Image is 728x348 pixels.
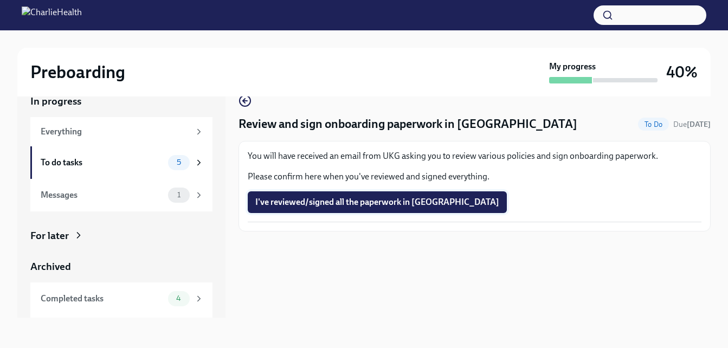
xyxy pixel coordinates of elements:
p: Please confirm here when you've reviewed and signed everything. [248,171,701,183]
img: CharlieHealth [22,7,82,24]
span: 4 [170,294,188,302]
h3: 40% [666,62,698,82]
a: In progress [30,94,212,108]
span: Due [673,120,711,129]
strong: [DATE] [687,120,711,129]
div: Everything [41,126,190,138]
a: Everything [30,117,212,146]
div: Completed tasks [41,293,164,305]
span: October 20th, 2025 09:00 [673,119,711,130]
span: I've reviewed/signed all the paperwork in [GEOGRAPHIC_DATA] [255,197,499,208]
a: To do tasks5 [30,146,212,179]
h4: Review and sign onboarding paperwork in [GEOGRAPHIC_DATA] [239,116,577,132]
a: For later [30,229,212,243]
h2: Preboarding [30,61,125,83]
p: You will have received an email from UKG asking you to review various policies and sign onboardin... [248,150,701,162]
button: I've reviewed/signed all the paperwork in [GEOGRAPHIC_DATA] [248,191,507,213]
span: 1 [171,191,187,199]
span: 5 [170,158,188,166]
strong: My progress [549,61,596,73]
a: Messages1 [30,179,212,211]
div: For later [30,229,69,243]
a: Archived [30,260,212,274]
div: Messages [41,189,164,201]
a: Completed tasks4 [30,282,212,315]
span: To Do [638,120,669,128]
div: To do tasks [41,157,164,169]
